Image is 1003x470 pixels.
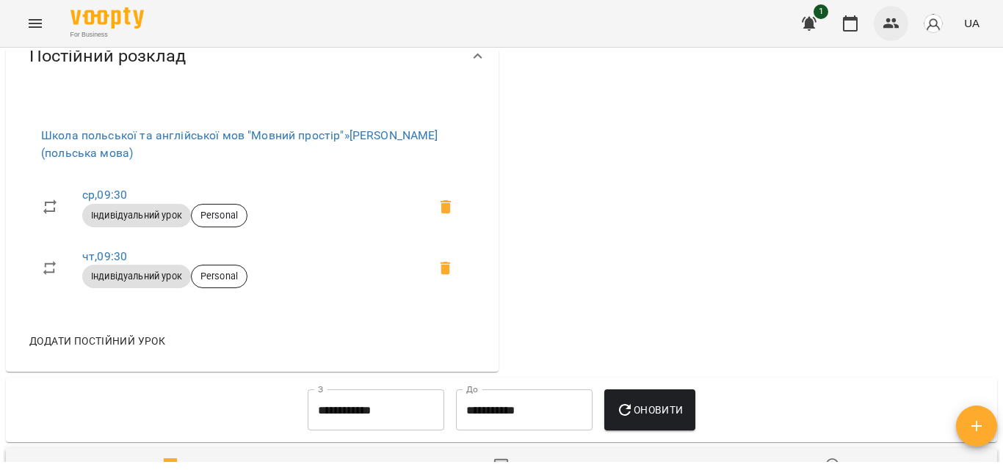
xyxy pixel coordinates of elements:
span: Індивідуальний урок [82,209,191,222]
img: Voopty Logo [70,7,144,29]
span: Оновити [616,401,683,419]
span: Додати постійний урок [29,332,165,350]
span: Видалити приватний урок Ангеліна Трачук(польська мова) чт 09:30 клієнта Анастасія Петрович [428,251,463,286]
span: Постійний розклад [29,45,186,67]
span: 1 [814,4,828,19]
button: Menu [18,6,53,41]
div: Постійний розклад [6,18,499,94]
span: Видалити приватний урок Ангеліна Трачук(польська мова) ср 09:30 клієнта Анастасія Петрович [428,189,463,224]
button: Оновити [604,389,695,430]
img: avatar_s.png [923,13,944,34]
span: UA [964,15,980,31]
span: For Business [70,30,144,40]
a: Школа польської та англійської мов "Мовний простір"»[PERSON_NAME](польська мова) [41,128,438,160]
span: Personal [192,209,247,222]
span: Індивідуальний урок [82,270,191,283]
a: чт,09:30 [82,249,127,263]
span: Personal [192,270,247,283]
button: UA [958,10,985,37]
a: ср,09:30 [82,188,127,202]
button: Додати постійний урок [23,328,171,354]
